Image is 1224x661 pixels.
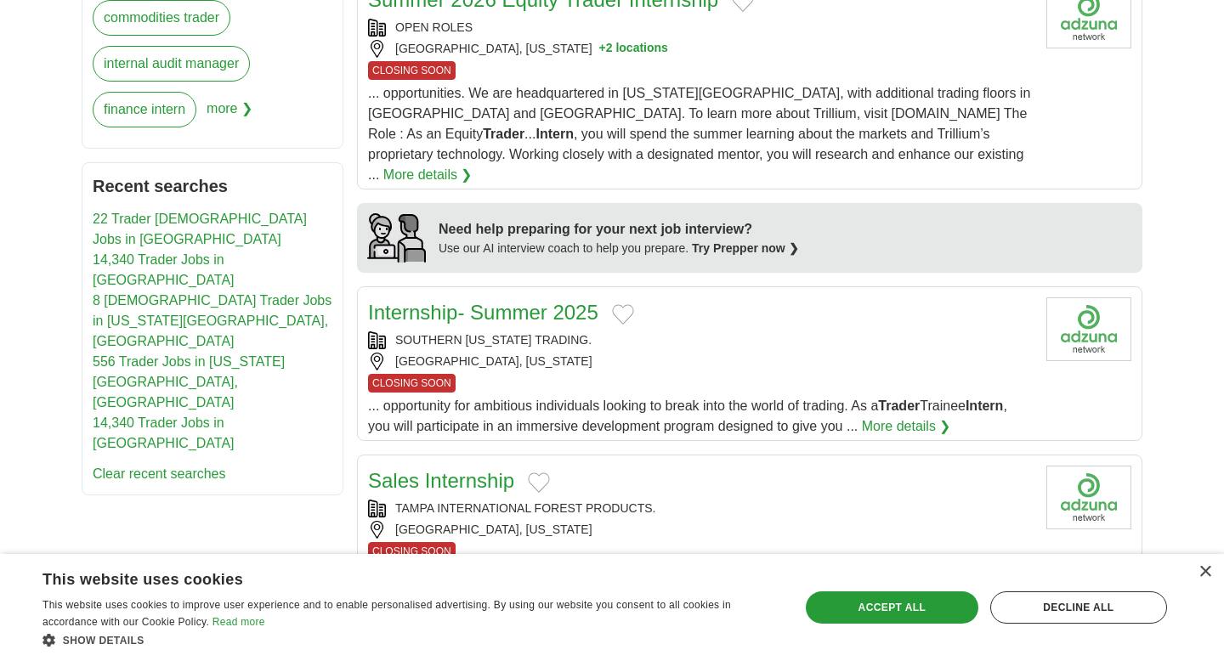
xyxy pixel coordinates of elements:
a: Internship- Summer 2025 [368,301,598,324]
strong: Intern [535,127,573,141]
a: 14,340 Trader Jobs in [GEOGRAPHIC_DATA] [93,415,235,450]
a: 22 Trader [DEMOGRAPHIC_DATA] Jobs in [GEOGRAPHIC_DATA] [93,212,307,246]
span: This website uses cookies to improve user experience and to enable personalised advertising. By u... [42,599,731,628]
a: 8 [DEMOGRAPHIC_DATA] Trader Jobs in [US_STATE][GEOGRAPHIC_DATA], [GEOGRAPHIC_DATA] [93,293,331,348]
div: SOUTHERN [US_STATE] TRADING. [368,331,1033,349]
div: Close [1198,566,1211,579]
a: 14,340 Trader Jobs in [GEOGRAPHIC_DATA] [93,252,235,287]
span: CLOSING SOON [368,374,456,393]
strong: Trader [878,398,920,413]
span: Show details [63,635,144,647]
span: more ❯ [207,92,252,138]
span: + [599,40,606,58]
div: Use our AI interview coach to help you prepare. [439,240,799,257]
span: ... opportunities. We are headquartered in [US_STATE][GEOGRAPHIC_DATA], with additional trading f... [368,86,1030,182]
div: Decline all [990,591,1167,624]
a: Clear recent searches [93,466,226,481]
div: This website uses cookies [42,564,735,590]
span: CLOSING SOON [368,542,456,561]
h2: Recent searches [93,173,332,199]
div: TAMPA INTERNATIONAL FOREST PRODUCTS. [368,500,1033,517]
a: Try Prepper now ❯ [692,241,799,255]
a: finance intern [93,92,196,127]
div: [GEOGRAPHIC_DATA], [US_STATE] [368,521,1033,539]
div: Accept all [806,591,978,624]
div: Need help preparing for your next job interview? [439,219,799,240]
button: +2 locations [599,40,668,58]
a: More details ❯ [383,165,473,185]
div: [GEOGRAPHIC_DATA], [US_STATE] [368,353,1033,370]
a: internal audit manager [93,46,250,82]
span: CLOSING SOON [368,61,456,80]
a: More details ❯ [862,416,951,437]
img: Company logo [1046,297,1131,361]
div: OPEN ROLES [368,19,1033,37]
button: Add to favorite jobs [528,472,550,493]
img: Company logo [1046,466,1131,529]
a: Read more, opens a new window [212,616,265,628]
strong: Intern [966,398,1003,413]
span: ... opportunity for ambitious individuals looking to break into the world of trading. As a Traine... [368,398,1007,433]
a: 556 Trader Jobs in [US_STATE][GEOGRAPHIC_DATA], [GEOGRAPHIC_DATA] [93,354,285,410]
a: Sales Internship [368,469,514,492]
button: Add to favorite jobs [612,304,634,325]
div: [GEOGRAPHIC_DATA], [US_STATE] [368,40,1033,58]
strong: Trader [483,127,524,141]
div: Show details [42,631,778,648]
